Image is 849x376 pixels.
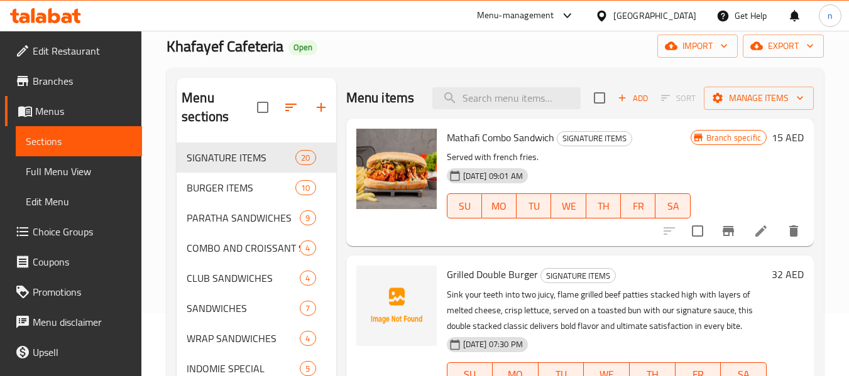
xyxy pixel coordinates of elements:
[33,314,132,330] span: Menu disclaimer
[447,193,482,218] button: SU
[187,301,300,316] div: SANDWICHES
[300,272,315,284] span: 4
[586,85,613,111] span: Select section
[300,212,315,224] span: 9
[182,89,256,126] h2: Menu sections
[714,90,804,106] span: Manage items
[540,268,616,283] div: SIGNATURE ITEMS
[295,150,315,165] div: items
[5,307,142,337] a: Menu disclaimer
[432,87,581,109] input: search
[772,266,804,283] h6: 32 AED
[621,193,655,218] button: FR
[187,150,295,165] span: SIGNATURE ITEMS
[5,337,142,367] a: Upsell
[300,242,315,254] span: 4
[306,92,336,122] button: Add section
[487,197,512,215] span: MO
[295,180,315,195] div: items
[35,104,132,119] span: Menus
[828,9,833,23] span: n
[300,333,315,345] span: 4
[177,173,336,203] div: BURGER ITEMS10
[300,331,315,346] div: items
[5,277,142,307] a: Promotions
[447,149,691,165] p: Served with french fries.
[167,32,283,60] span: Khafayef Cafeteria
[33,345,132,360] span: Upsell
[288,40,317,55] div: Open
[26,194,132,209] span: Edit Menu
[753,38,814,54] span: export
[300,301,315,316] div: items
[187,240,300,255] span: COMBO AND CROISSANT SPECIALS
[458,338,528,350] span: [DATE] 07:30 PM
[660,197,685,215] span: SA
[187,361,300,376] span: INDOMIE SPECIAL
[33,224,132,239] span: Choice Groups
[187,331,300,346] span: WRAP SANDWICHES
[296,152,315,164] span: 20
[655,193,690,218] button: SA
[356,129,437,209] img: Mathafi Combo Sandwich
[177,293,336,323] div: SANDWICHES7
[591,197,616,215] span: TH
[556,197,581,215] span: WE
[772,129,804,146] h6: 15 AED
[300,361,315,376] div: items
[177,323,336,353] div: WRAP SANDWICHES4
[557,131,632,146] span: SIGNATURE ITEMS
[300,363,315,375] span: 5
[517,193,551,218] button: TU
[356,266,437,346] img: Grilled Double Burger
[5,217,142,247] a: Choice Groups
[33,43,132,58] span: Edit Restaurant
[458,170,528,182] span: [DATE] 09:01 AM
[743,35,824,58] button: export
[296,182,315,194] span: 10
[753,223,769,239] a: Edit menu item
[616,91,650,105] span: Add
[276,92,306,122] span: Sort sections
[482,193,517,218] button: MO
[613,9,696,23] div: [GEOGRAPHIC_DATA]
[346,89,415,107] h2: Menu items
[586,193,621,218] button: TH
[522,197,546,215] span: TU
[447,128,554,147] span: Mathafi Combo Sandwich
[300,303,315,314] span: 7
[288,42,317,53] span: Open
[300,210,315,225] div: items
[33,254,132,269] span: Coupons
[452,197,477,215] span: SU
[16,156,142,186] a: Full Menu View
[779,216,809,246] button: delete
[187,271,300,286] span: CLUB SANDWICHES
[477,8,554,23] div: Menu-management
[187,210,300,225] span: PARATHA SANDWICHES
[5,247,142,277] a: Coupons
[684,218,711,244] span: Select to update
[5,36,142,66] a: Edit Restaurant
[300,240,315,255] div: items
[33,284,132,299] span: Promotions
[713,216,743,246] button: Branch-specific-item
[187,180,295,195] div: BURGER ITEMS
[701,132,766,144] span: Branch specific
[704,87,814,110] button: Manage items
[613,89,653,108] span: Add item
[249,94,276,121] span: Select all sections
[626,197,650,215] span: FR
[300,271,315,286] div: items
[551,193,586,218] button: WE
[177,263,336,293] div: CLUB SANDWICHES4
[26,164,132,179] span: Full Menu View
[447,287,767,334] p: Sink your teeth into two juicy, flame grilled beef patties stacked high with layers of melted che...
